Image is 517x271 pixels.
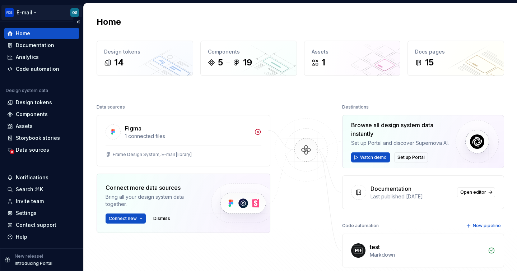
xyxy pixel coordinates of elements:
a: Open editor [457,187,495,197]
div: Destinations [342,102,369,112]
a: Storybook stories [4,132,79,144]
div: Code automation [16,65,59,73]
div: 19 [243,57,252,68]
div: Docs pages [415,48,497,55]
button: Set up Portal [394,152,428,162]
a: Design tokens14 [97,41,193,76]
div: Design system data [6,88,48,93]
div: Contact support [16,221,56,229]
p: New release! [15,253,43,259]
div: E-mail [17,9,32,16]
div: Code automation [342,221,379,231]
div: Search ⌘K [16,186,43,193]
a: Assets [4,120,79,132]
button: Dismiss [150,213,173,224]
button: Search ⌘K [4,184,79,195]
div: Last published [DATE] [371,193,453,200]
div: Components [208,48,289,55]
div: Browse all design system data instantly [351,121,456,138]
span: Connect new [109,216,137,221]
a: Components [4,109,79,120]
div: Connect more data sources [106,183,199,192]
div: Invite team [16,198,44,205]
button: Help [4,231,79,243]
div: 5 [218,57,223,68]
div: 1 [322,57,325,68]
a: Code automation [4,63,79,75]
div: Help [16,233,27,240]
button: Connect new [106,213,146,224]
a: Figma1 connected filesFrame Design System, E-mail [library] [97,115,270,166]
div: Analytics [16,54,39,61]
div: Data sources [16,146,49,153]
button: Notifications [4,172,79,183]
div: Frame Design System, E-mail [library] [113,152,192,157]
a: Data sources [4,144,79,156]
a: Home [4,28,79,39]
a: Components519 [200,41,297,76]
div: 15 [425,57,434,68]
span: Open editor [460,189,486,195]
a: Settings [4,207,79,219]
div: Design tokens [104,48,186,55]
div: Markdown [370,251,484,258]
div: Assets [16,123,33,130]
div: Components [16,111,48,118]
a: Assets1 [304,41,401,76]
div: Figma [125,124,141,133]
div: Documentation [16,42,54,49]
button: Collapse sidebar [73,17,83,27]
div: test [370,243,380,251]
button: Contact support [4,219,79,231]
p: Introducing Portal [15,261,52,266]
a: Docs pages15 [407,41,504,76]
button: Watch demo [351,152,390,162]
div: Bring all your design system data together. [106,193,199,208]
button: New pipeline [464,221,504,231]
div: 1 connected files [125,133,250,140]
div: Settings [16,210,37,217]
span: Watch demo [360,155,387,160]
div: Notifications [16,174,48,181]
a: Design tokens [4,97,79,108]
div: Data sources [97,102,125,112]
a: Invite team [4,196,79,207]
div: Home [16,30,30,37]
button: E-mailOS [1,5,82,20]
div: Storybook stories [16,134,60,142]
span: Dismiss [153,216,170,221]
a: Analytics [4,51,79,63]
div: Set up Portal and discover Supernova AI. [351,139,456,147]
img: d0b4fd8d-402f-4f60-ad92-6b000682230b.png [5,8,14,17]
span: Set up Portal [397,155,425,160]
div: 14 [114,57,124,68]
span: New pipeline [473,223,501,229]
a: Documentation [4,40,79,51]
div: OS [72,10,78,15]
h2: Home [97,16,121,28]
div: Design tokens [16,99,52,106]
div: Documentation [371,184,411,193]
div: Assets [312,48,393,55]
